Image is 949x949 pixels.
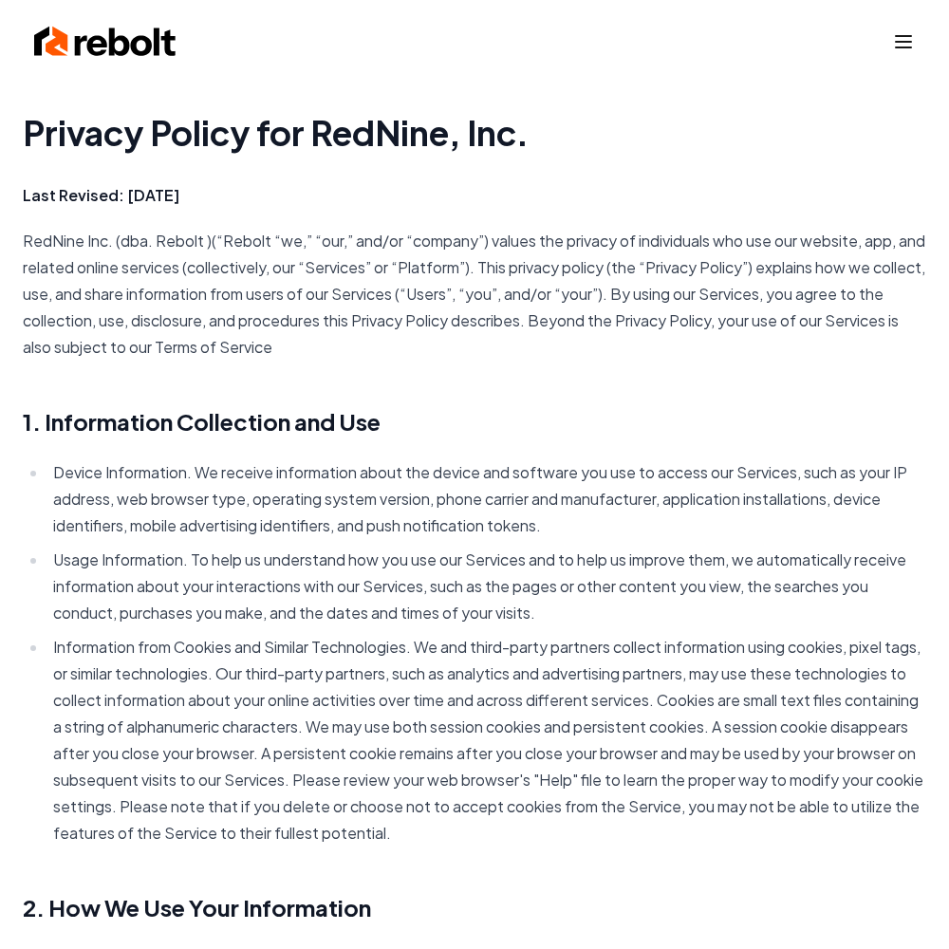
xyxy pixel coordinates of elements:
h2: 1. Information Collection and Use [23,406,926,437]
h2: 2. How We Use Your Information [23,892,926,922]
li: Usage Information. To help us understand how you use our Services and to help us improve them, we... [47,547,926,626]
li: Device Information. We receive information about the device and software you use to access our Se... [47,459,926,539]
button: Toggle mobile menu [892,30,915,53]
p: RedNine Inc. (dba. Rebolt )(“Rebolt “we,” “our,” and/or “company”) values the privacy of individu... [23,228,926,361]
li: Information from Cookies and Similar Technologies. We and third-party partners collect informatio... [47,634,926,847]
img: Rebolt Logo [34,23,177,61]
strong: Last Revised: [DATE] [23,185,179,205]
h1: Privacy Policy for RedNine, Inc. [23,114,926,152]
